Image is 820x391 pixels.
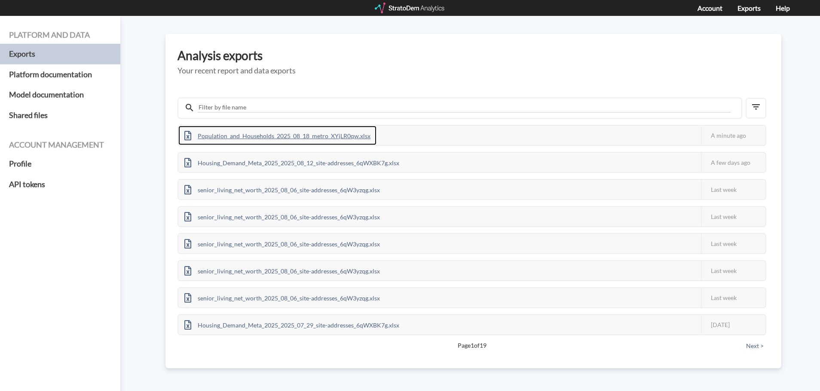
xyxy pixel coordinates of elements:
[178,158,405,165] a: Housing_Demand_Meta_2025_2025_08_12_site-addresses_6qWXBK7g.xlsx
[178,239,386,246] a: senior_living_net_worth_2025_08_06_site-addresses_6qW3yzqg.xlsx
[178,293,386,300] a: senior_living_net_worth_2025_08_06_site-addresses_6qW3yzqg.xlsx
[9,105,111,126] a: Shared files
[9,154,111,174] a: Profile
[178,126,376,145] div: Population_and_Households_2025_08_18_metro_XYjLR0qw.xlsx
[701,315,765,334] div: [DATE]
[198,103,731,112] input: Filter by file name
[177,49,769,62] h3: Analysis exports
[178,234,386,253] div: senior_living_net_worth_2025_08_06_site-addresses_6qW3yzqg.xlsx
[9,85,111,105] a: Model documentation
[737,4,761,12] a: Exports
[9,44,111,64] a: Exports
[178,212,386,219] a: senior_living_net_worth_2025_08_06_site-addresses_6qW3yzqg.xlsx
[178,185,386,192] a: senior_living_net_worth_2025_08_06_site-addresses_6qW3yzqg.xlsx
[701,126,765,145] div: A minute ago
[9,64,111,85] a: Platform documentation
[701,288,765,307] div: Last week
[178,261,386,280] div: senior_living_net_worth_2025_08_06_site-addresses_6qW3yzqg.xlsx
[178,266,386,273] a: senior_living_net_worth_2025_08_06_site-addresses_6qW3yzqg.xlsx
[9,141,111,149] h4: Account management
[701,261,765,280] div: Last week
[178,320,405,327] a: Housing_Demand_Meta_2025_2025_07_29_site-addresses_6qWXBK7g.xlsx
[701,234,765,253] div: Last week
[701,153,765,172] div: A few days ago
[178,315,405,334] div: Housing_Demand_Meta_2025_2025_07_29_site-addresses_6qWXBK7g.xlsx
[776,4,790,12] a: Help
[178,131,376,138] a: Population_and_Households_2025_08_18_metro_XYjLR0qw.xlsx
[208,341,736,350] span: Page 1 of 19
[178,288,386,307] div: senior_living_net_worth_2025_08_06_site-addresses_6qW3yzqg.xlsx
[698,4,722,12] a: Account
[9,31,111,39] h4: Platform and data
[744,341,766,351] button: Next >
[178,180,386,199] div: senior_living_net_worth_2025_08_06_site-addresses_6qW3yzqg.xlsx
[701,207,765,226] div: Last week
[178,207,386,226] div: senior_living_net_worth_2025_08_06_site-addresses_6qW3yzqg.xlsx
[9,174,111,195] a: API tokens
[177,67,769,75] h5: Your recent report and data exports
[701,180,765,199] div: Last week
[178,153,405,172] div: Housing_Demand_Meta_2025_2025_08_12_site-addresses_6qWXBK7g.xlsx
